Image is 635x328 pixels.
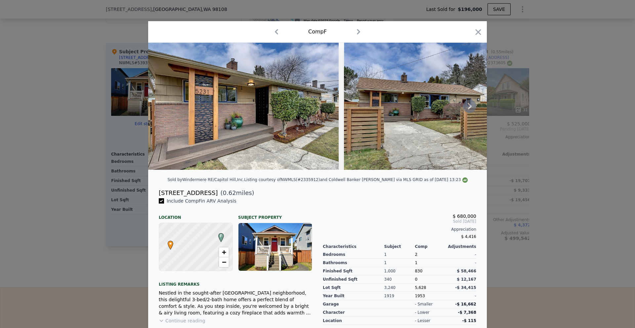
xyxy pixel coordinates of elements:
button: Continue reading [159,317,205,324]
div: 1953 [415,292,445,300]
div: 1 [384,259,415,267]
div: Lot Sqft [323,284,384,292]
span: + [222,248,226,256]
div: Nestled in the sought-after [GEOGRAPHIC_DATA] neighborhood, this delightful 3-bed/2-bath home off... [159,290,312,316]
span: Sold [DATE] [323,219,476,224]
div: location [323,317,384,325]
div: Unfinished Sqft [323,275,384,284]
a: Zoom out [219,257,229,267]
div: Year Built [323,292,384,300]
span: ( miles) [218,188,254,198]
span: − [222,258,226,266]
div: 3,240 [384,284,415,292]
div: - smaller [415,302,433,307]
span: $ 58,466 [457,269,476,273]
span: $ 4,416 [461,234,476,239]
div: 1 [415,259,445,267]
div: Bedrooms [323,251,384,259]
img: Property Img [148,43,339,170]
div: - lower [415,310,429,315]
div: Subject [384,244,415,249]
a: Zoom in [219,247,229,257]
div: Adjustments [445,244,476,249]
div: 1 [384,251,415,259]
span: 0 [415,277,417,282]
div: Appreciation [323,227,476,232]
span: -$ 16,662 [455,302,476,306]
div: • [166,241,170,245]
div: Sold by Windermere RE/Capitol Hill,Inc . [167,177,244,182]
span: $ 680,000 [453,213,476,219]
div: Characteristics [323,244,384,249]
span: $ 12,167 [457,277,476,282]
div: - [445,292,476,300]
div: 1919 [384,292,415,300]
div: F [217,233,221,237]
div: - [445,259,476,267]
img: NWMLS Logo [462,177,468,183]
div: [STREET_ADDRESS] [159,188,218,198]
span: -$ 115 [462,318,476,323]
span: 2 [415,252,417,257]
div: Comp F [308,28,327,36]
div: Finished Sqft [323,267,384,275]
span: Include Comp F in ARV Analysis [164,198,239,204]
span: F [217,233,226,239]
div: Listing remarks [159,276,312,287]
img: Property Img [344,43,534,170]
div: character [323,308,384,317]
span: • [166,239,175,249]
div: 1,000 [384,267,415,275]
span: -$ 7,368 [458,310,476,315]
div: - [445,251,476,259]
div: 340 [384,275,415,284]
span: 0.62 [223,189,236,196]
div: Location [159,210,233,220]
span: 830 [415,269,422,273]
div: garage [323,300,384,308]
span: 5,628 [415,285,426,290]
div: Bathrooms [323,259,384,267]
div: Comp [415,244,445,249]
div: - lesser [415,318,430,323]
div: Subject Property [238,210,312,220]
div: Listing courtesy of NWMLS (#2335912) and Coldwell Banker [PERSON_NAME] via MLS GRID as of [DATE] ... [244,177,467,182]
span: -$ 34,415 [455,285,476,290]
